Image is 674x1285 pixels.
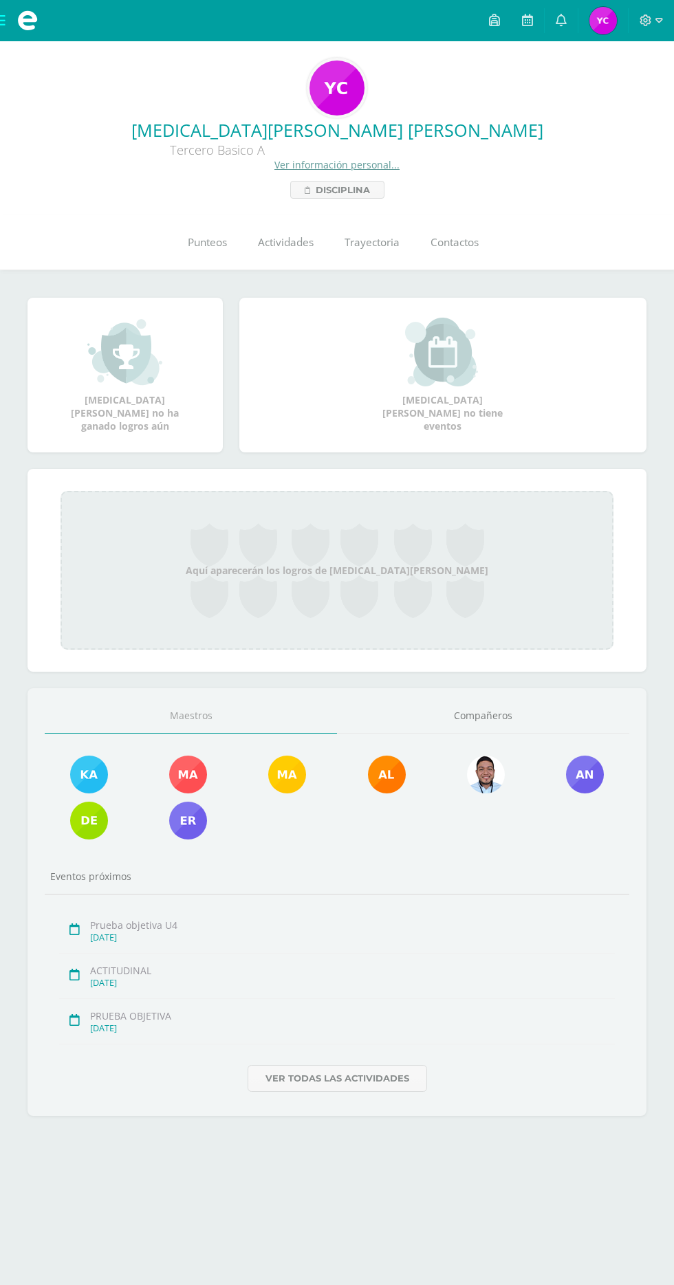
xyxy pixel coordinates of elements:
div: [DATE] [90,932,615,943]
img: 13db4c08e544ead93a1678712b735bab.png [70,802,108,839]
div: Eventos próximos [45,870,629,883]
a: Trayectoria [329,215,415,270]
div: [MEDICAL_DATA][PERSON_NAME] no ha ganado logros aún [56,318,194,432]
img: 3b51858fa93919ca30eb1aad2d2e7161.png [169,802,207,839]
img: event_small.png [405,318,480,386]
span: Contactos [431,235,479,250]
a: Contactos [415,215,494,270]
div: ACTITUDINAL [90,964,615,977]
div: Aquí aparecerán los logros de [MEDICAL_DATA][PERSON_NAME] [61,491,613,650]
div: Tercero Basico A [11,142,424,158]
div: [MEDICAL_DATA][PERSON_NAME] no tiene eventos [374,318,512,432]
a: Disciplina [290,181,384,199]
a: Maestros [45,699,337,734]
a: Compañeros [337,699,629,734]
span: Actividades [258,235,314,250]
a: Punteos [172,215,242,270]
div: PRUEBA OBJETIVA [90,1009,615,1022]
div: Prueba objetiva U4 [90,919,615,932]
a: Actividades [242,215,329,270]
img: 213c93b939c5217ac5b9f4cf4cede38a.png [589,7,617,34]
img: 1c285e60f6ff79110def83009e9e501a.png [70,756,108,793]
a: [MEDICAL_DATA][PERSON_NAME] [PERSON_NAME] [11,118,663,142]
img: c020eebe47570ddd332f87e65077e1d5.png [169,756,207,793]
img: 6bf64b0700033a2ca3395562ad6aa597.png [467,756,505,793]
img: f5bcdfe112135d8e2907dab10a7547e4.png [268,756,306,793]
span: Trayectoria [345,235,400,250]
div: [DATE] [90,977,615,989]
img: d015825c49c7989f71d1fd9a85bb1a15.png [368,756,406,793]
span: Punteos [188,235,227,250]
a: Ver todas las actividades [248,1065,427,1092]
img: 5b69ea46538634a852163c0590dc3ff7.png [566,756,604,793]
img: 062a1d1c98ece7e2b6126b5144e791dc.png [309,61,365,116]
a: Ver información personal... [274,158,400,171]
img: achievement_small.png [87,318,162,386]
div: [DATE] [90,1022,615,1034]
span: Disciplina [316,182,370,198]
